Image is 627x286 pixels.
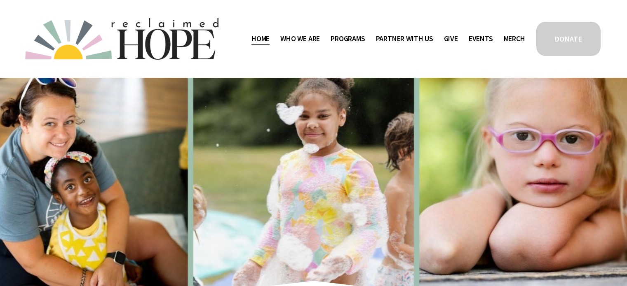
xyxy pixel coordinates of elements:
span: Partner With Us [376,33,433,45]
span: Who We Are [280,33,320,45]
a: Events [469,32,493,45]
a: Give [444,32,458,45]
a: folder dropdown [280,32,320,45]
a: folder dropdown [376,32,433,45]
a: Home [251,32,270,45]
a: folder dropdown [331,32,365,45]
img: Reclaimed Hope Initiative [25,18,218,60]
a: Merch [504,32,525,45]
span: Programs [331,33,365,45]
a: DONATE [535,21,602,57]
